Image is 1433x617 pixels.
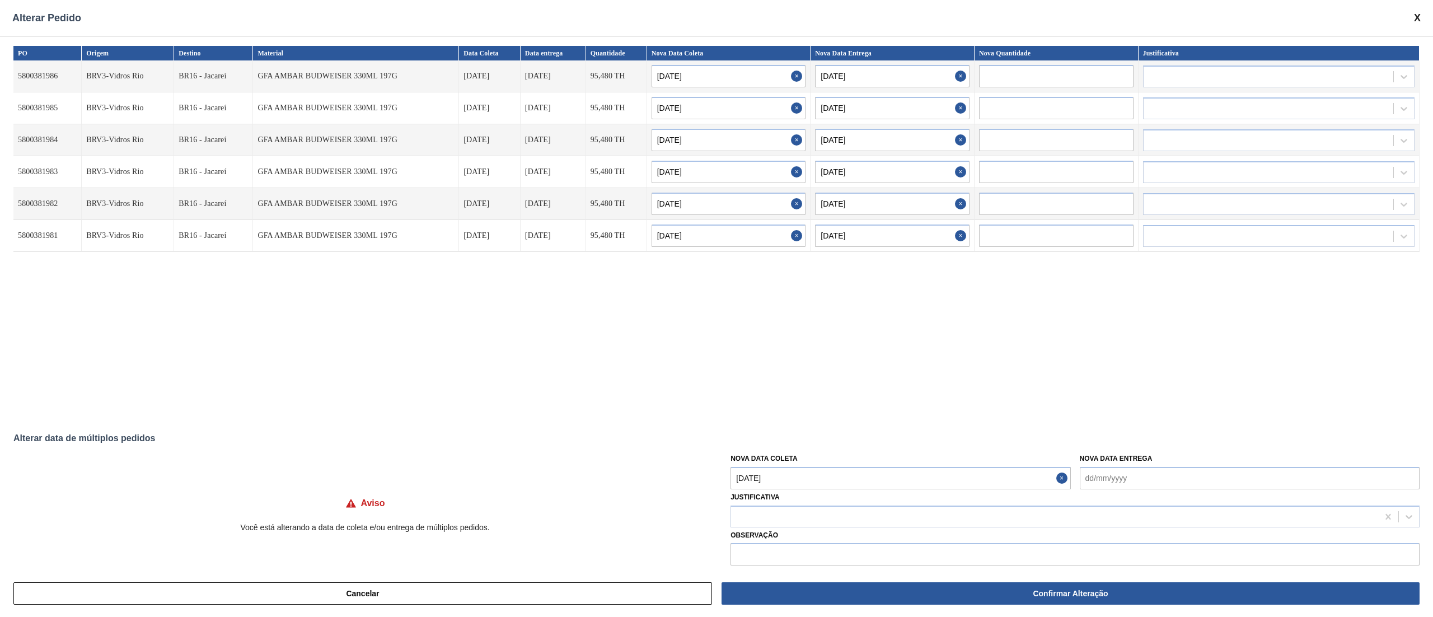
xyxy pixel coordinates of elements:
[13,156,82,188] td: 5800381983
[791,193,806,215] button: Close
[955,97,970,119] button: Close
[815,225,970,247] input: dd/mm/yyyy
[13,92,82,124] td: 5800381985
[791,129,806,151] button: Close
[459,60,521,92] td: [DATE]
[459,188,521,220] td: [DATE]
[521,92,586,124] td: [DATE]
[1080,455,1153,462] label: Nova Data Entrega
[521,220,586,252] td: [DATE]
[82,124,174,156] td: BRV3-Vidros Rio
[815,65,970,87] input: dd/mm/yyyy
[521,124,586,156] td: [DATE]
[253,124,459,156] td: GFA AMBAR BUDWEISER 330ML 197G
[586,156,647,188] td: 95,480 TH
[652,161,806,183] input: dd/mm/yyyy
[174,92,253,124] td: BR16 - Jacareí
[253,92,459,124] td: GFA AMBAR BUDWEISER 330ML 197G
[253,60,459,92] td: GFA AMBAR BUDWEISER 330ML 197G
[815,193,970,215] input: dd/mm/yyyy
[13,188,82,220] td: 5800381982
[82,60,174,92] td: BRV3-Vidros Rio
[174,220,253,252] td: BR16 - Jacareí
[13,523,716,532] p: Você está alterando a data de coleta e/ou entrega de múltiplos pedidos.
[521,188,586,220] td: [DATE]
[955,225,970,247] button: Close
[815,161,970,183] input: dd/mm/yyyy
[652,65,806,87] input: dd/mm/yyyy
[521,60,586,92] td: [DATE]
[521,46,586,60] th: Data entrega
[1080,467,1420,489] input: dd/mm/yyyy
[791,161,806,183] button: Close
[652,97,806,119] input: dd/mm/yyyy
[174,124,253,156] td: BR16 - Jacareí
[82,92,174,124] td: BRV3-Vidros Rio
[459,156,521,188] td: [DATE]
[730,527,1420,544] label: Observação
[955,65,970,87] button: Close
[791,225,806,247] button: Close
[459,92,521,124] td: [DATE]
[13,124,82,156] td: 5800381984
[12,12,81,24] span: Alterar Pedido
[82,156,174,188] td: BRV3-Vidros Rio
[521,156,586,188] td: [DATE]
[652,225,806,247] input: dd/mm/yyyy
[13,46,82,60] th: PO
[253,156,459,188] td: GFA AMBAR BUDWEISER 330ML 197G
[730,493,780,501] label: Justificativa
[647,46,811,60] th: Nova Data Coleta
[955,129,970,151] button: Close
[791,97,806,119] button: Close
[586,92,647,124] td: 95,480 TH
[815,97,970,119] input: dd/mm/yyyy
[174,156,253,188] td: BR16 - Jacareí
[815,129,970,151] input: dd/mm/yyyy
[459,46,521,60] th: Data Coleta
[459,124,521,156] td: [DATE]
[361,498,385,508] h4: Aviso
[1139,46,1420,60] th: Justificativa
[722,582,1420,605] button: Confirmar Alteração
[586,124,647,156] td: 95,480 TH
[730,467,1070,489] input: dd/mm/yyyy
[253,46,459,60] th: Material
[253,220,459,252] td: GFA AMBAR BUDWEISER 330ML 197G
[955,193,970,215] button: Close
[975,46,1139,60] th: Nova Quantidade
[13,433,1420,443] div: Alterar data de múltiplos pedidos
[13,220,82,252] td: 5800381981
[82,220,174,252] td: BRV3-Vidros Rio
[586,220,647,252] td: 95,480 TH
[730,455,798,462] label: Nova Data Coleta
[586,60,647,92] td: 95,480 TH
[174,188,253,220] td: BR16 - Jacareí
[174,60,253,92] td: BR16 - Jacareí
[811,46,975,60] th: Nova Data Entrega
[791,65,806,87] button: Close
[13,582,712,605] button: Cancelar
[82,46,174,60] th: Origem
[174,46,253,60] th: Destino
[955,161,970,183] button: Close
[253,188,459,220] td: GFA AMBAR BUDWEISER 330ML 197G
[586,46,647,60] th: Quantidade
[652,129,806,151] input: dd/mm/yyyy
[13,60,82,92] td: 5800381986
[82,188,174,220] td: BRV3-Vidros Rio
[652,193,806,215] input: dd/mm/yyyy
[1056,467,1071,489] button: Close
[586,188,647,220] td: 95,480 TH
[459,220,521,252] td: [DATE]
